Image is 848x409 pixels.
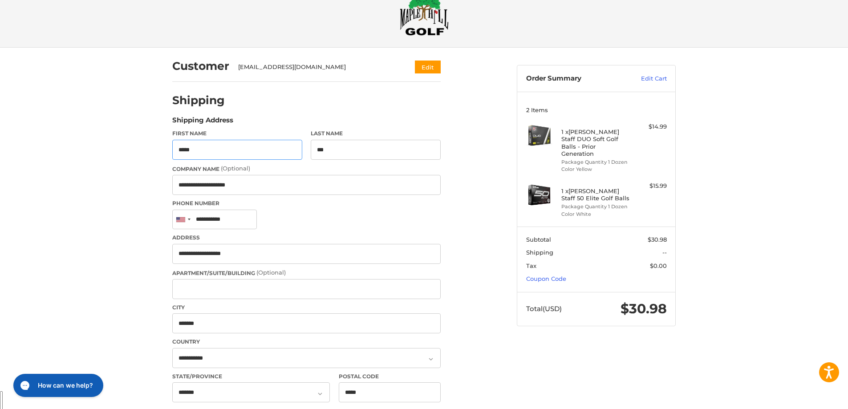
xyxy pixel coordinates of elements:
[526,236,551,243] span: Subtotal
[172,199,441,207] label: Phone Number
[561,128,629,157] h4: 1 x [PERSON_NAME] Staff DUO Soft Golf Balls - Prior Generation
[561,203,629,211] li: Package Quantity 1 Dozen
[561,166,629,173] li: Color Yellow
[648,236,667,243] span: $30.98
[526,262,536,269] span: Tax
[526,275,566,282] a: Coupon Code
[172,268,441,277] label: Apartment/Suite/Building
[172,338,441,346] label: Country
[172,304,441,312] label: City
[238,63,398,72] div: [EMAIL_ADDRESS][DOMAIN_NAME]
[561,158,629,166] li: Package Quantity 1 Dozen
[415,61,441,73] button: Edit
[561,187,629,202] h4: 1 x [PERSON_NAME] Staff 50 Elite Golf Balls
[526,106,667,113] h3: 2 Items
[172,164,441,173] label: Company Name
[632,182,667,190] div: $15.99
[173,210,193,229] div: United States: +1
[256,269,286,276] small: (Optional)
[172,59,229,73] h2: Customer
[172,234,441,242] label: Address
[632,122,667,131] div: $14.99
[221,165,250,172] small: (Optional)
[526,304,562,313] span: Total (USD)
[172,93,225,107] h2: Shipping
[622,74,667,83] a: Edit Cart
[621,300,667,317] span: $30.98
[172,115,233,130] legend: Shipping Address
[172,130,302,138] label: First Name
[172,373,330,381] label: State/Province
[339,373,441,381] label: Postal Code
[9,371,106,400] iframe: Gorgias live chat messenger
[526,249,553,256] span: Shipping
[311,130,441,138] label: Last Name
[662,249,667,256] span: --
[526,74,622,83] h3: Order Summary
[650,262,667,269] span: $0.00
[561,211,629,218] li: Color White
